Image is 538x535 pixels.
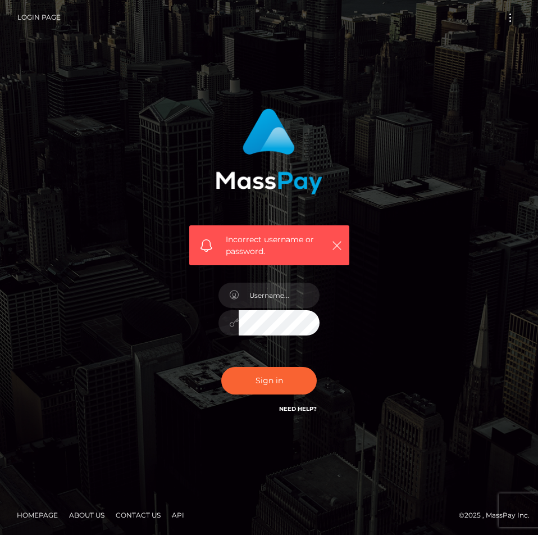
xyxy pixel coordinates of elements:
[8,509,530,522] div: © 2025 , MassPay Inc.
[65,506,109,524] a: About Us
[239,283,320,308] input: Username...
[216,108,322,194] img: MassPay Login
[167,506,189,524] a: API
[500,10,521,25] button: Toggle navigation
[12,506,62,524] a: Homepage
[279,405,317,412] a: Need Help?
[17,6,61,29] a: Login Page
[226,234,326,257] span: Incorrect username or password.
[221,367,317,395] button: Sign in
[111,506,165,524] a: Contact Us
